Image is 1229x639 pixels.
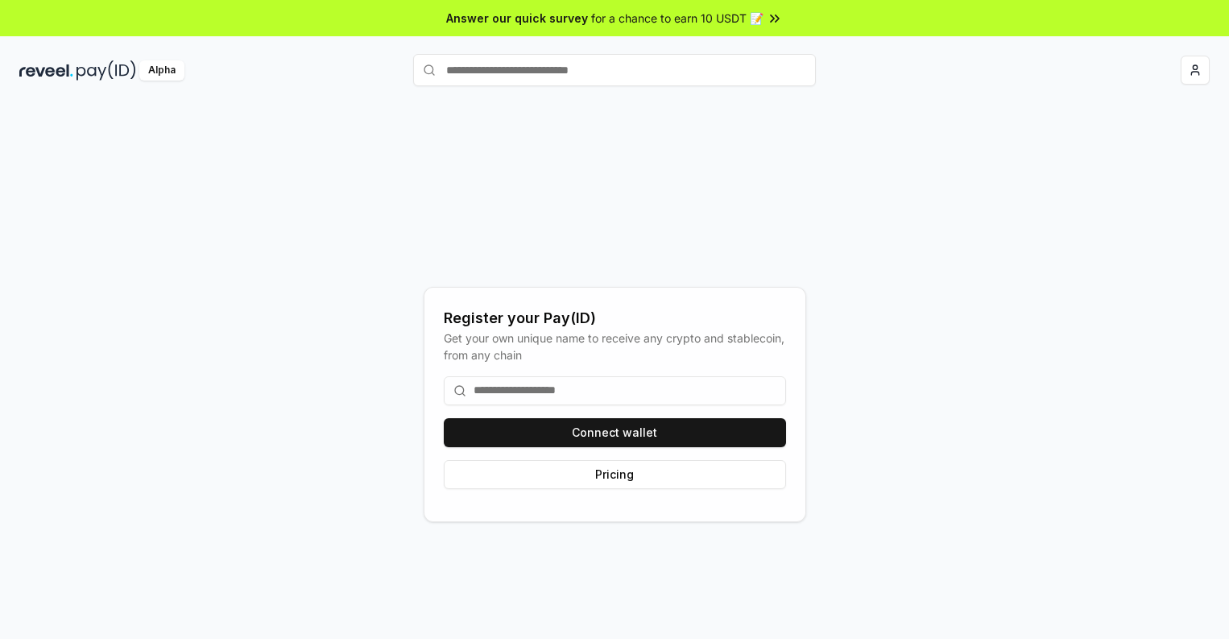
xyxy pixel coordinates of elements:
span: for a chance to earn 10 USDT 📝 [591,10,763,27]
img: pay_id [77,60,136,81]
div: Get your own unique name to receive any crypto and stablecoin, from any chain [444,330,786,363]
img: reveel_dark [19,60,73,81]
button: Pricing [444,460,786,489]
div: Alpha [139,60,184,81]
span: Answer our quick survey [446,10,588,27]
button: Connect wallet [444,418,786,447]
div: Register your Pay(ID) [444,307,786,330]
